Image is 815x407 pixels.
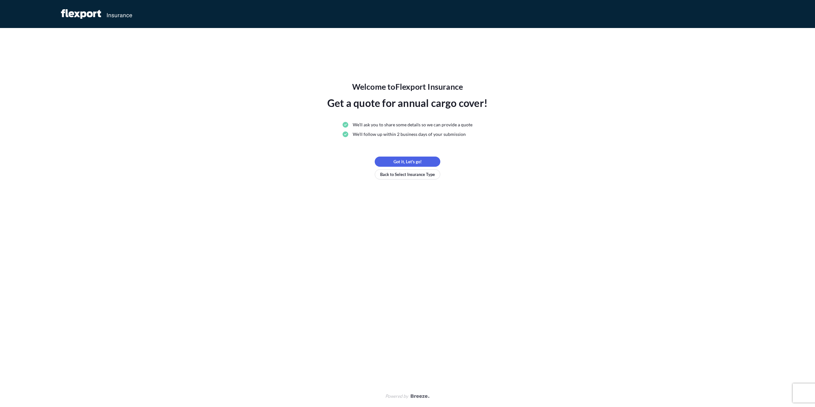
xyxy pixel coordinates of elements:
button: Back to Select Insurance Type [375,169,440,179]
span: We’ll ask you to share some details so we can provide a quote [353,122,472,128]
span: Powered by [385,393,408,399]
span: We'll follow up within 2 business days of your submission [353,131,466,137]
button: Got it, Let's go! [375,157,440,167]
p: Got it, Let's go! [393,158,422,165]
p: Back to Select Insurance Type [380,171,435,178]
span: Get a quote for annual cargo cover! [327,95,488,111]
span: Welcome to Flexport Insurance [352,81,463,92]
